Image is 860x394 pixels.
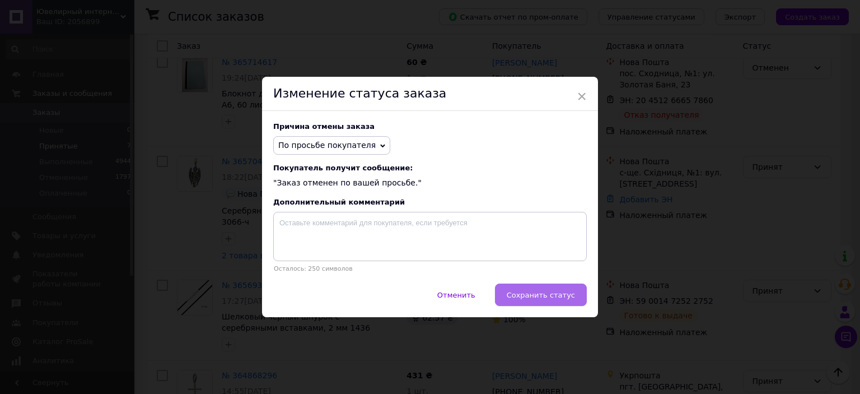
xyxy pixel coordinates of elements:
div: "Заказ отменен по вашей просьбе." [273,164,587,189]
span: Покупатель получит сообщение: [273,164,587,172]
div: Изменение статуса заказа [262,77,598,111]
div: Причина отмены заказа [273,122,587,131]
button: Сохранить статус [495,284,587,306]
span: По просьбе покупателя [278,141,376,150]
span: × [577,87,587,106]
p: Осталось: 250 символов [273,265,587,272]
span: Отменить [437,291,475,299]
span: Сохранить статус [507,291,575,299]
div: Дополнительный комментарий [273,198,587,206]
button: Отменить [426,284,487,306]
